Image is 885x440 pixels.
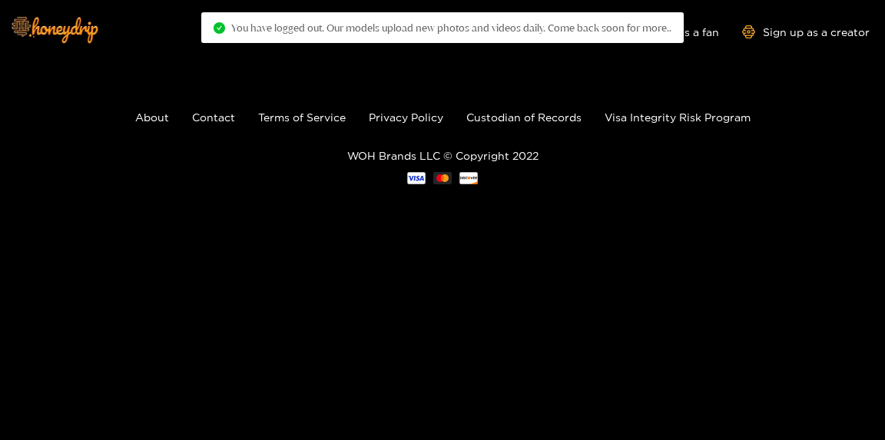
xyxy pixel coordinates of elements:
[605,111,751,123] a: Visa Integrity Risk Program
[231,22,671,34] span: You have logged out. Our models upload new photos and videos daily. Come back soon for more..
[369,111,443,123] a: Privacy Policy
[135,111,169,123] a: About
[466,111,582,123] a: Custodian of Records
[192,111,235,123] a: Contact
[742,25,870,38] a: Sign up as a creator
[258,111,346,123] a: Terms of Service
[214,22,225,34] span: check-circle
